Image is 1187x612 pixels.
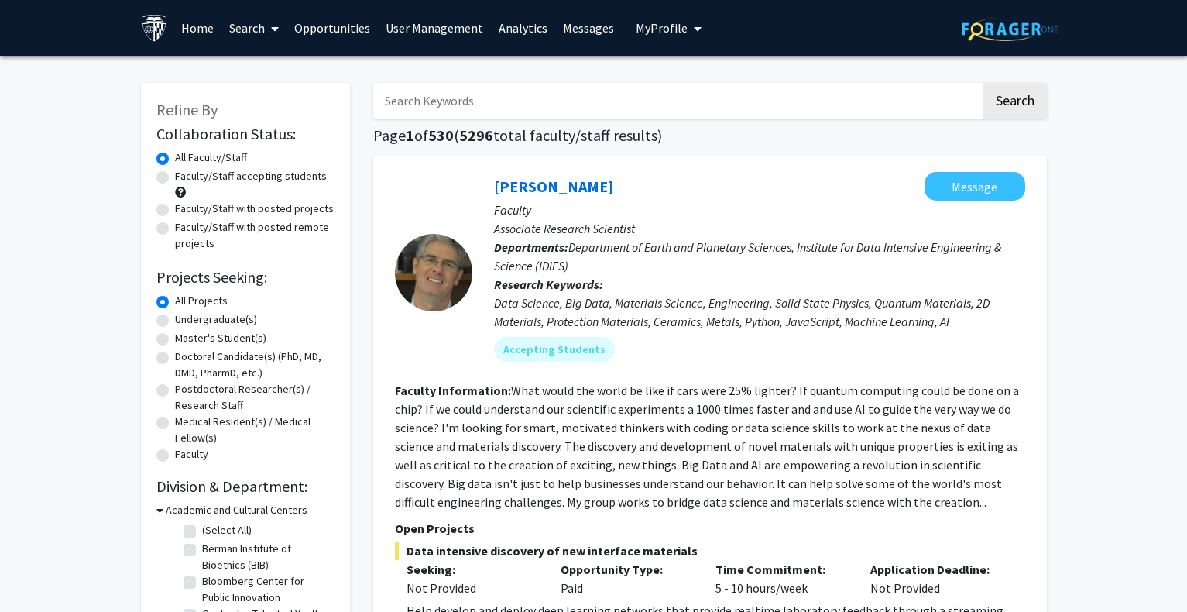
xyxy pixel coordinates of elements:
p: Application Deadline: [870,560,1002,579]
b: Research Keywords: [494,277,603,292]
div: Not Provided [859,560,1014,597]
label: Master's Student(s) [175,330,266,346]
p: Time Commitment: [715,560,847,579]
p: Opportunity Type: [561,560,692,579]
label: All Projects [175,293,228,309]
h2: Division & Department: [156,477,334,496]
p: Associate Research Scientist [494,219,1025,238]
span: 5296 [459,125,493,145]
h2: Projects Seeking: [156,268,334,287]
a: Opportunities [286,1,378,55]
label: Bloomberg Center for Public Innovation [202,573,331,606]
label: Berman Institute of Bioethics (BIB) [202,541,331,573]
fg-read-more: What would the world be like if cars were 25% lighter? If quantum computing could be done on a ch... [395,383,1019,510]
label: Undergraduate(s) [175,311,257,328]
img: ForagerOne Logo [962,17,1058,41]
button: Message David Elbert [925,172,1025,201]
span: My Profile [636,20,688,36]
p: Faculty [494,201,1025,219]
span: Department of Earth and Planetary Sciences, Institute for Data Intensive Engineering & Science (I... [494,239,1001,273]
h3: Academic and Cultural Centers [166,502,307,518]
iframe: Chat [12,542,66,600]
div: 5 - 10 hours/week [704,560,859,597]
h1: Page of ( total faculty/staff results) [373,126,1047,145]
a: Messages [555,1,622,55]
span: 530 [428,125,454,145]
label: (Select All) [202,522,252,538]
label: Medical Resident(s) / Medical Fellow(s) [175,414,334,446]
label: Faculty/Staff with posted projects [175,201,334,217]
label: Faculty/Staff with posted remote projects [175,219,334,252]
div: Paid [549,560,704,597]
label: All Faculty/Staff [175,150,247,166]
a: Home [173,1,221,55]
img: Johns Hopkins University Logo [141,15,168,42]
input: Search Keywords [373,83,981,119]
span: Data intensive discovery of new interface materials [395,542,1025,560]
mat-chip: Accepting Students [494,337,615,362]
label: Faculty/Staff accepting students [175,168,327,184]
a: User Management [378,1,491,55]
label: Doctoral Candidate(s) (PhD, MD, DMD, PharmD, etc.) [175,349,334,381]
label: Postdoctoral Researcher(s) / Research Staff [175,381,334,414]
label: Faculty [175,446,208,462]
p: Seeking: [407,560,538,579]
b: Faculty Information: [395,383,511,398]
h2: Collaboration Status: [156,125,334,143]
div: Data Science, Big Data, Materials Science, Engineering, Solid State Physics, Quantum Materials, 2... [494,294,1025,331]
div: Not Provided [407,579,538,597]
button: Search [983,83,1047,119]
b: Departments: [494,239,568,255]
span: Refine By [156,100,218,119]
a: Analytics [491,1,555,55]
p: Open Projects [395,519,1025,538]
span: 1 [406,125,414,145]
a: [PERSON_NAME] [494,177,613,196]
a: Search [221,1,286,55]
